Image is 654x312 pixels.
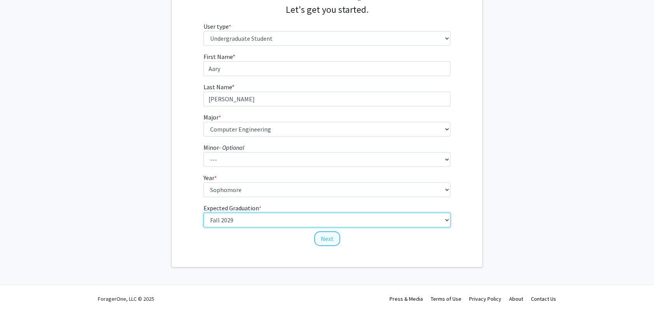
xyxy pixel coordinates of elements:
[204,113,221,122] label: Major
[204,83,232,91] span: Last Name
[204,173,217,182] label: Year
[204,143,244,152] label: Minor
[6,277,33,306] iframe: Chat
[509,295,523,302] a: About
[204,4,451,16] h4: Let's get you started.
[469,295,501,302] a: Privacy Policy
[204,203,261,213] label: Expected Graduation
[314,231,340,246] button: Next
[531,295,556,302] a: Contact Us
[431,295,461,302] a: Terms of Use
[390,295,423,302] a: Press & Media
[204,53,233,61] span: First Name
[219,144,244,151] i: - Optional
[204,22,231,31] label: User type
